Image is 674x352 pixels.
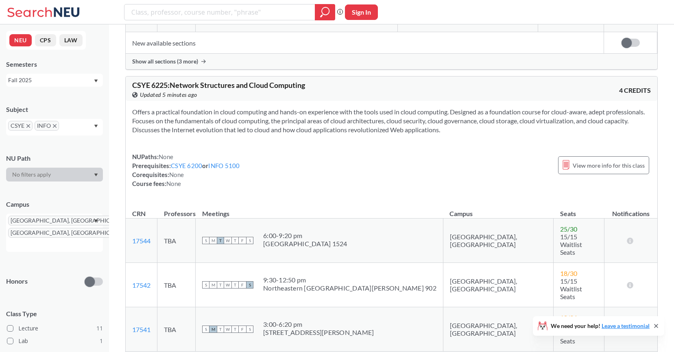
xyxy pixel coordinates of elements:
[551,323,650,329] span: We need your help!
[239,237,246,244] span: F
[7,336,103,346] label: Lab
[246,281,253,289] span: S
[157,219,196,263] td: TBA
[132,58,198,65] span: Show all sections (3 more)
[560,277,582,300] span: 15/15 Waitlist Seats
[94,219,98,223] svg: Dropdown arrow
[6,60,103,69] div: Semesters
[96,324,103,333] span: 11
[94,125,98,128] svg: Dropdown arrow
[157,201,196,219] th: Professors
[202,281,209,289] span: S
[9,34,32,46] button: NEU
[132,281,151,289] a: 17542
[132,237,151,245] a: 17544
[239,326,246,333] span: F
[202,326,209,333] span: S
[619,86,651,95] span: 4 CREDITS
[126,32,604,54] td: New available sections
[100,337,103,345] span: 1
[209,326,217,333] span: M
[169,171,184,178] span: None
[94,173,98,177] svg: Dropdown arrow
[196,201,443,219] th: Meetings
[132,107,651,134] section: Offers a practical foundation in cloud computing and hands-on experience with the tools used in c...
[231,326,239,333] span: T
[239,281,246,289] span: F
[6,309,103,318] span: Class Type
[231,281,239,289] span: T
[159,153,173,160] span: None
[53,124,57,128] svg: X to remove pill
[217,281,224,289] span: T
[560,225,577,233] span: 25 / 30
[8,216,137,225] span: [GEOGRAPHIC_DATA], [GEOGRAPHIC_DATA]X to remove pill
[8,228,137,238] span: [GEOGRAPHIC_DATA], [GEOGRAPHIC_DATA]X to remove pill
[6,277,28,286] p: Honors
[132,326,151,333] a: 17541
[443,263,553,307] td: [GEOGRAPHIC_DATA], [GEOGRAPHIC_DATA]
[263,320,374,328] div: 3:00 - 6:20 pm
[560,269,577,277] span: 18 / 30
[35,34,56,46] button: CPS
[217,326,224,333] span: T
[166,180,181,187] span: None
[132,81,305,90] span: CSYE 6225 : Network Structures and Cloud Computing
[208,162,240,169] a: INFO 5100
[132,152,240,188] div: NUPaths: Prerequisites: or Corequisites: Course fees:
[315,4,335,20] div: magnifying glass
[345,4,378,20] button: Sign In
[602,322,650,329] a: Leave a testimonial
[263,276,436,284] div: 9:30 - 12:50 pm
[443,307,553,352] td: [GEOGRAPHIC_DATA], [GEOGRAPHIC_DATA]
[224,281,231,289] span: W
[157,307,196,352] td: TBA
[171,162,202,169] a: CSYE 6200
[263,232,347,240] div: 6:00 - 9:20 pm
[560,233,582,256] span: 15/15 Waitlist Seats
[224,237,231,244] span: W
[604,201,657,219] th: Notifications
[224,326,231,333] span: W
[8,76,93,85] div: Fall 2025
[246,237,253,244] span: S
[35,121,59,131] span: INFOX to remove pill
[209,281,217,289] span: M
[573,160,645,171] span: View more info for this class
[263,240,347,248] div: [GEOGRAPHIC_DATA] 1524
[6,74,103,87] div: Fall 2025Dropdown arrow
[246,326,253,333] span: S
[6,105,103,114] div: Subject
[8,121,33,131] span: CSYEX to remove pill
[131,5,309,19] input: Class, professor, course number, "phrase"
[231,237,239,244] span: T
[320,7,330,18] svg: magnifying glass
[7,323,103,334] label: Lecture
[6,214,103,252] div: [GEOGRAPHIC_DATA], [GEOGRAPHIC_DATA]X to remove pill[GEOGRAPHIC_DATA], [GEOGRAPHIC_DATA]X to remo...
[443,201,553,219] th: Campus
[202,237,209,244] span: S
[132,209,146,218] div: CRN
[6,119,103,136] div: CSYEX to remove pillINFOX to remove pillDropdown arrow
[209,237,217,244] span: M
[217,237,224,244] span: T
[6,168,103,181] div: Dropdown arrow
[126,54,657,69] div: Show all sections (3 more)
[157,263,196,307] td: TBA
[263,284,436,292] div: Northeastern [GEOGRAPHIC_DATA][PERSON_NAME] 902
[26,124,30,128] svg: X to remove pill
[6,154,103,163] div: NU Path
[560,314,577,321] span: 18 / 36
[140,90,197,99] span: Updated 5 minutes ago
[443,219,553,263] td: [GEOGRAPHIC_DATA], [GEOGRAPHIC_DATA]
[554,201,604,219] th: Seats
[263,328,374,337] div: [STREET_ADDRESS][PERSON_NAME]
[59,34,83,46] button: LAW
[94,79,98,83] svg: Dropdown arrow
[6,200,103,209] div: Campus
